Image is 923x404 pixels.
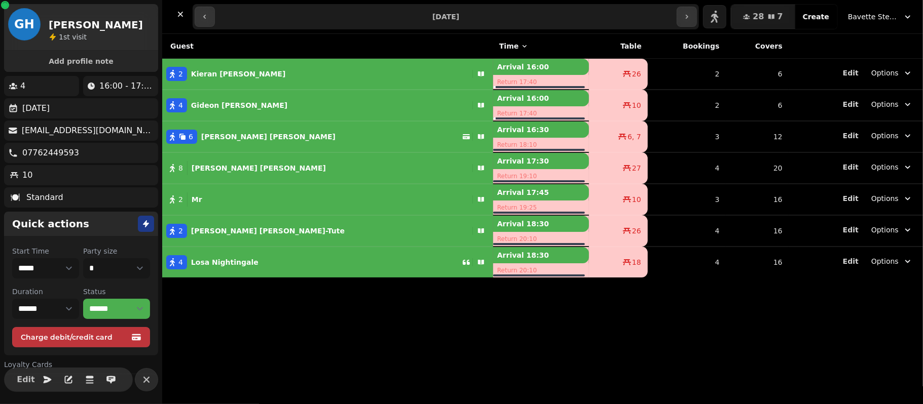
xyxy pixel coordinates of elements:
button: 2Kieran [PERSON_NAME] [162,62,493,86]
h2: Quick actions [12,217,89,231]
span: Edit [843,195,859,202]
span: Edit [843,258,859,265]
button: Options [865,95,919,113]
span: 26 [632,69,641,79]
span: st [63,33,72,41]
button: Edit [843,131,859,141]
td: 6 [726,59,789,90]
td: 2 [648,90,726,121]
button: Options [865,221,919,239]
p: Gideon [PERSON_NAME] [191,100,287,110]
label: Start Time [12,246,79,256]
span: 10 [632,100,641,110]
td: 16 [726,184,789,215]
span: 8 [178,163,183,173]
td: 4 [648,215,726,247]
p: Arrival 17:45 [493,184,589,200]
span: 10 [632,194,641,205]
span: 18 [632,257,641,267]
td: 16 [726,215,789,247]
button: Create [795,5,837,29]
span: Edit [843,132,859,139]
button: Edit [843,68,859,78]
button: Options [865,158,919,176]
button: Options [865,64,919,82]
p: Return 20:10 [493,232,589,246]
span: 6 [189,132,193,142]
button: Edit [843,225,859,235]
span: Options [871,131,899,141]
p: [EMAIL_ADDRESS][DOMAIN_NAME] [22,125,154,137]
p: 07762449593 [22,147,79,159]
label: Status [83,287,150,297]
span: Create [803,13,829,20]
p: Arrival 17:30 [493,153,589,169]
p: 16:00 - 17:40 [99,80,154,92]
button: 4Gideon [PERSON_NAME] [162,93,493,117]
button: Bavette Steakhouse - [PERSON_NAME] [842,8,919,26]
span: Options [871,99,899,109]
button: Edit [16,370,36,390]
button: Add profile note [8,55,154,68]
span: Charge debit/credit card [21,334,129,341]
p: Losa Nightingale [191,257,259,267]
p: Return 20:10 [493,263,589,277]
span: Bavette Steakhouse - [PERSON_NAME] [848,12,899,22]
button: Time [499,41,529,51]
span: 27 [632,163,641,173]
label: Party size [83,246,150,256]
td: 4 [648,152,726,184]
p: Return 18:10 [493,138,589,152]
td: 20 [726,152,789,184]
span: Options [871,162,899,172]
span: 4 [178,257,183,267]
p: Arrival 16:00 [493,90,589,106]
span: Options [871,256,899,266]
p: visit [59,32,87,42]
span: Time [499,41,519,51]
span: Options [871,193,899,204]
span: Options [871,225,899,235]
p: Arrival 18:30 [493,247,589,263]
button: 6[PERSON_NAME] [PERSON_NAME] [162,125,493,149]
p: Return 17:40 [493,106,589,120]
td: 3 [648,121,726,152]
span: 2 [178,226,183,236]
button: Options [865,252,919,270]
span: Edit [20,376,32,384]
p: Return 17:40 [493,75,589,89]
th: Guest [162,34,493,59]
p: Mr [192,194,202,205]
p: Kieran [PERSON_NAME] [191,69,286,79]
td: 6 [726,90,789,121]
button: Options [865,127,919,145]
button: 2Mr [162,187,493,212]
button: 287 [731,5,795,29]
button: Edit [843,193,859,204]
span: 2 [178,194,183,205]
h2: [PERSON_NAME] [49,18,143,32]
span: 7 [778,13,783,21]
span: Options [871,68,899,78]
p: Arrival 18:30 [493,216,589,232]
td: 3 [648,184,726,215]
th: Covers [726,34,789,59]
p: Arrival 16:30 [493,122,589,138]
span: 28 [753,13,764,21]
span: 6, 7 [627,132,641,142]
td: 12 [726,121,789,152]
span: 2 [178,69,183,79]
span: 1 [59,33,63,41]
p: 4 [20,80,25,92]
span: Edit [843,226,859,233]
td: 4 [648,247,726,277]
p: 🍽️ [10,191,20,204]
button: 8[PERSON_NAME] [PERSON_NAME] [162,156,493,180]
p: Return 19:25 [493,200,589,215]
button: Options [865,189,919,208]
p: Standard [26,191,63,204]
span: 4 [178,100,183,110]
button: Edit [843,99,859,109]
span: GH [14,18,34,30]
button: Edit [843,256,859,266]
